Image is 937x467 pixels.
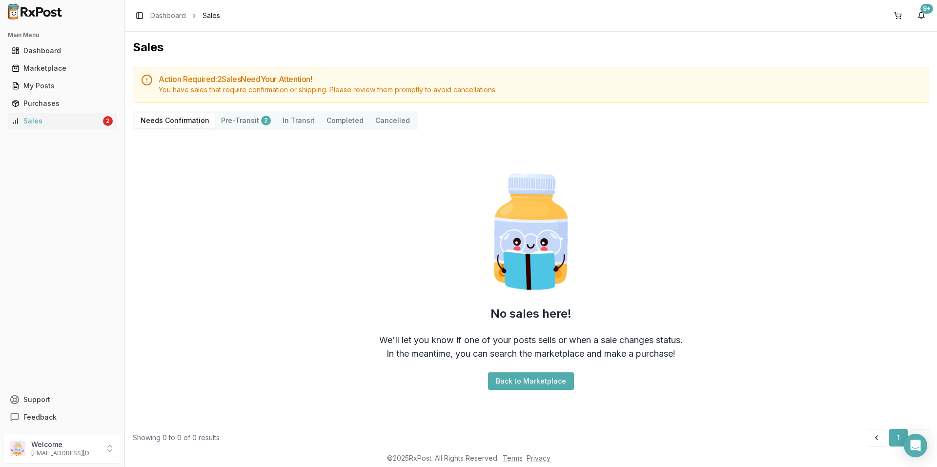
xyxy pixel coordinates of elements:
div: 2 [103,116,113,126]
button: Dashboard [4,43,121,59]
div: 2 [261,116,271,125]
a: Marketplace [8,60,117,77]
div: You have sales that require confirmation or shipping. Please review them promptly to avoid cancel... [159,85,921,95]
a: Purchases [8,95,117,112]
nav: breadcrumb [150,11,220,20]
a: My Posts [8,77,117,95]
button: Support [4,391,121,408]
h2: Main Menu [8,31,117,39]
img: RxPost Logo [4,4,66,20]
button: Purchases [4,96,121,111]
button: Pre-Transit [215,113,277,128]
button: Sales2 [4,113,121,129]
a: Dashboard [150,11,186,20]
h2: No sales here! [490,306,571,322]
button: Feedback [4,408,121,426]
button: Needs Confirmation [135,113,215,128]
img: Smart Pill Bottle [468,169,593,294]
div: In the meantime, you can search the marketplace and make a purchase! [387,347,675,361]
a: Sales2 [8,112,117,130]
button: Back to Marketplace [488,372,574,390]
div: Dashboard [12,46,113,56]
h5: Action Required: 2 Sale s Need Your Attention! [159,75,921,83]
span: Feedback [23,412,57,422]
a: Terms [503,454,523,462]
button: Marketplace [4,61,121,76]
a: Dashboard [8,42,117,60]
button: Completed [321,113,369,128]
div: My Posts [12,81,113,91]
button: My Posts [4,78,121,94]
div: We'll let you know if one of your posts sells or when a sale changes status. [379,333,683,347]
button: 1 [889,429,908,447]
span: Sales [203,11,220,20]
div: Marketplace [12,63,113,73]
img: User avatar [10,441,25,456]
div: Sales [12,116,101,126]
div: Open Intercom Messenger [904,434,927,457]
button: In Transit [277,113,321,128]
div: 9+ [920,4,933,14]
button: Cancelled [369,113,416,128]
p: [EMAIL_ADDRESS][DOMAIN_NAME] [31,449,99,457]
h1: Sales [133,40,929,55]
button: 9+ [914,8,929,23]
p: Welcome [31,440,99,449]
div: Purchases [12,99,113,108]
div: Showing 0 to 0 of 0 results [133,433,220,443]
a: Privacy [527,454,550,462]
